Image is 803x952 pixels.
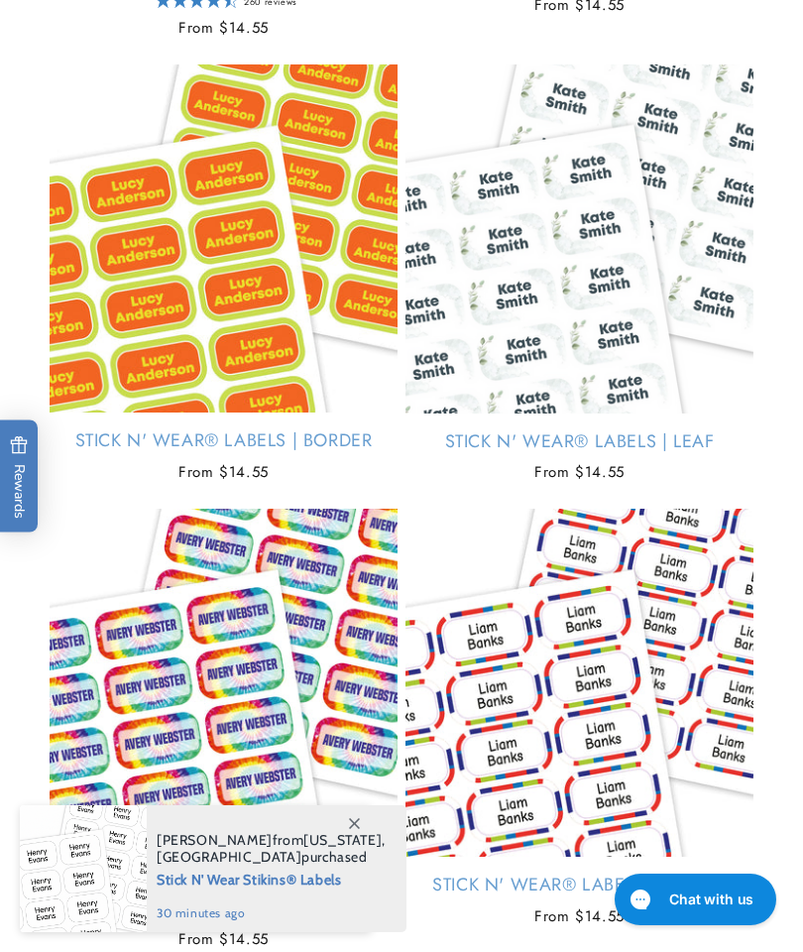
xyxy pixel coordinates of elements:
[157,904,386,922] span: 30 minutes ago
[605,867,783,932] iframe: Gorgias live chat messenger
[157,848,301,866] span: [GEOGRAPHIC_DATA]
[50,429,398,452] a: Stick N' Wear® Labels | Border
[157,832,386,866] span: from , purchased
[10,436,29,519] span: Rewards
[303,831,382,849] span: [US_STATE]
[405,430,753,453] a: Stick N' Wear® Labels | Leaf
[157,831,273,849] span: [PERSON_NAME]
[405,874,753,896] a: Stick N' Wear® Labels | Stripes
[157,866,386,891] span: Stick N' Wear Stikins® Labels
